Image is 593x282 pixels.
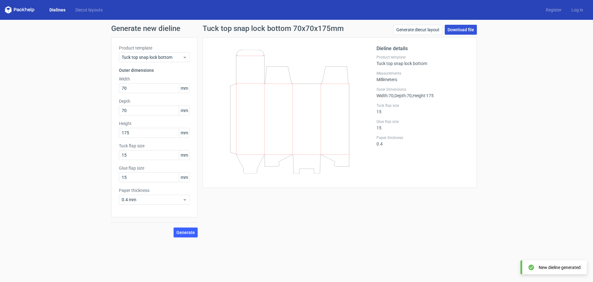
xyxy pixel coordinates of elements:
div: Millimeters [376,71,469,82]
label: Glue flap size [376,119,469,124]
div: 15 [376,103,469,114]
div: 15 [376,119,469,130]
span: , Height : 175 [412,93,434,98]
label: Width [119,76,190,82]
label: Depth [119,98,190,104]
h1: Tuck top snap lock bottom 70x70x175mm [203,25,344,32]
button: Generate [174,228,198,237]
label: Tuck flap size [376,103,469,108]
div: 0.4 [376,135,469,146]
label: Height [119,120,190,127]
label: Paper thickness [376,135,469,140]
span: Width : 70 [376,93,393,98]
a: Register [541,7,566,13]
h3: Outer dimensions [119,67,190,73]
label: Product template [119,45,190,51]
label: Paper thickness [119,187,190,193]
div: Tuck top snap lock bottom [376,55,469,66]
span: mm [179,128,190,137]
span: mm [179,150,190,160]
span: mm [179,106,190,115]
span: 0.4 mm [122,197,183,203]
span: Tuck top snap lock bottom [122,54,183,60]
label: Tuck flap size [119,143,190,149]
a: Dielines [44,7,70,13]
span: , Depth : 70 [393,93,412,98]
label: Measurements [376,71,469,76]
a: Diecut layouts [70,7,107,13]
label: Outer Dimensions [376,87,469,92]
a: Log in [566,7,588,13]
h1: Generate new dieline [111,25,482,32]
a: Download file [445,25,477,35]
span: Generate [176,230,195,235]
a: Generate diecut layout [393,25,442,35]
div: New dieline generated [539,264,581,271]
span: mm [179,84,190,93]
h2: Dieline details [376,45,469,52]
label: Product template [376,55,469,60]
span: mm [179,173,190,182]
label: Glue flap size [119,165,190,171]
